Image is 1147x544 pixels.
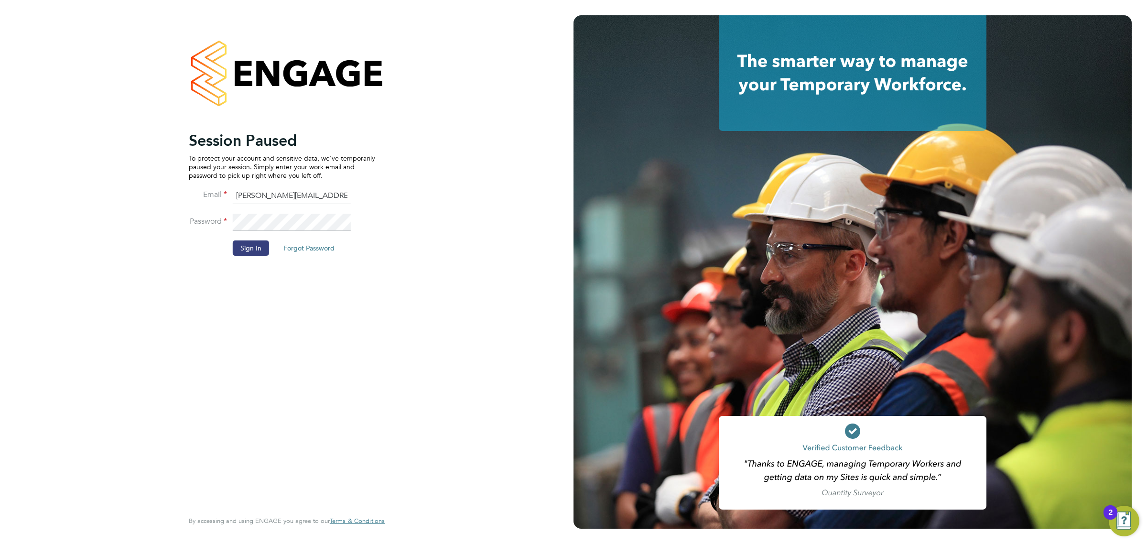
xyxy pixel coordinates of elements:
button: Forgot Password [276,240,342,256]
button: Sign In [233,240,269,256]
a: Terms & Conditions [330,517,385,525]
div: 2 [1108,512,1113,525]
label: Email [189,190,227,200]
span: By accessing and using ENGAGE you agree to our [189,517,385,525]
h2: Session Paused [189,131,375,150]
button: Open Resource Center, 2 new notifications [1109,506,1139,536]
input: Enter your work email... [233,187,351,205]
p: To protect your account and sensitive data, we've temporarily paused your session. Simply enter y... [189,154,375,180]
label: Password [189,217,227,227]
